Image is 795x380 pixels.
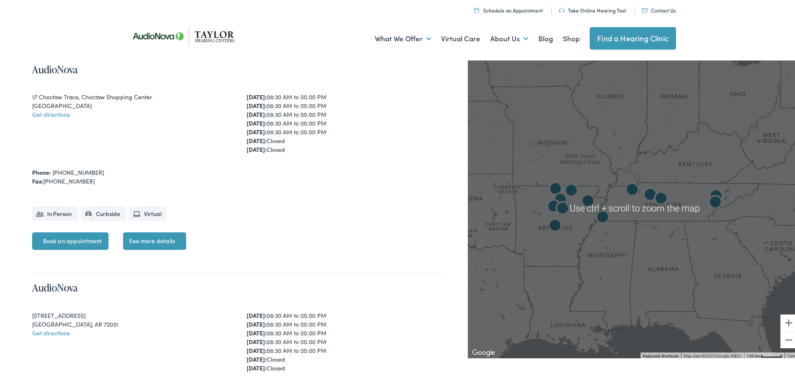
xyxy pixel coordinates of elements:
[651,188,671,208] div: AudioNova
[559,5,626,12] a: Take Online Hearing Test
[123,231,186,248] a: See more details
[538,22,553,53] a: Blog
[375,22,431,53] a: What We Offer
[32,175,43,184] strong: Fax:
[32,310,230,318] div: [STREET_ADDRESS]
[474,5,543,12] a: Schedule an Appointment
[706,185,726,205] div: Taylor Hearing Centers by AudioNova
[247,100,267,108] strong: [DATE]:
[545,178,565,198] div: AudioNova
[247,135,267,143] strong: [DATE]:
[545,215,565,235] div: AudioNova
[32,231,109,248] a: Book an appointment
[441,22,480,53] a: Virtual Care
[642,5,676,12] a: Contact Us
[747,352,761,357] span: 100 km
[247,126,267,134] strong: [DATE]:
[247,108,267,117] strong: [DATE]:
[247,143,267,152] strong: [DATE]:
[470,346,497,357] img: Google
[32,327,70,335] a: Get directions
[705,191,725,211] div: Taylor Hearing Centers by AudioNova
[247,310,445,371] div: 08:30 AM to 05:00 PM 08:30 AM to 05:00 PM 08:30 AM to 05:00 PM 08:30 AM to 05:00 PM 08:30 AM to 0...
[684,352,742,357] span: Map data ©2025 Google, INEGI
[643,352,679,357] button: Keyboard shortcuts
[32,61,78,75] a: AudioNova
[550,189,570,209] div: AudioNova
[561,180,581,200] div: AudioNova
[559,6,565,11] img: utility icon
[32,108,70,117] a: Get directions
[247,91,267,99] strong: [DATE]:
[490,22,528,53] a: About Us
[247,91,445,152] div: 08:30 AM to 05:00 PM 08:30 AM to 05:00 PM 08:30 AM to 05:00 PM 08:30 AM to 05:00 PM 08:30 AM to 0...
[81,205,126,219] li: Curbside
[247,117,267,126] strong: [DATE]:
[32,100,230,108] div: [GEOGRAPHIC_DATA]
[32,205,78,219] li: In Person
[247,310,267,318] strong: [DATE]:
[553,198,573,218] div: AudioNova
[590,25,676,48] a: Find a Hearing Clinic
[32,91,230,100] div: 17 Choctaw Trace, Choctaw Shopping Center
[474,6,479,11] img: utility icon
[744,351,785,357] button: Map Scale: 100 km per 47 pixels
[247,336,267,344] strong: [DATE]:
[578,190,598,210] div: AudioNova
[642,7,648,11] img: utility icon
[129,205,167,219] li: Virtual
[563,22,580,53] a: Shop
[247,318,267,327] strong: [DATE]:
[247,345,267,353] strong: [DATE]:
[247,327,267,335] strong: [DATE]:
[32,166,51,175] strong: Phone:
[593,206,613,226] div: AudioNova
[32,175,445,184] div: [PHONE_NUMBER]
[247,362,267,370] strong: [DATE]:
[640,184,660,204] div: AudioNova
[247,353,267,362] strong: [DATE]:
[32,318,230,327] div: [GEOGRAPHIC_DATA], AR 72031
[53,166,104,175] a: [PHONE_NUMBER]
[622,179,642,199] div: AudioNova
[470,346,497,357] a: Open this area in Google Maps (opens a new window)
[544,196,564,216] div: AudioNova
[32,279,78,293] a: AudioNova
